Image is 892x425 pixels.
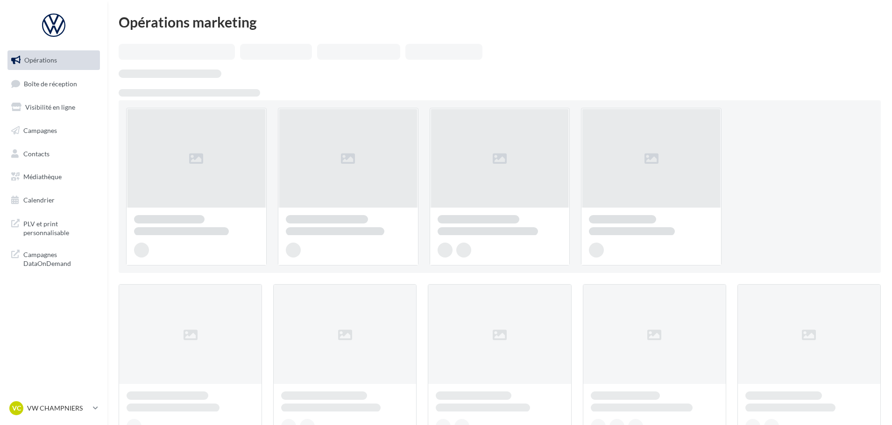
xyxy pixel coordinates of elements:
a: Contacts [6,144,102,164]
span: Calendrier [23,196,55,204]
p: VW CHAMPNIERS [27,404,89,413]
span: Opérations [24,56,57,64]
span: Contacts [23,149,50,157]
a: Opérations [6,50,102,70]
span: Campagnes [23,126,57,134]
a: Visibilité en ligne [6,98,102,117]
span: VC [12,404,21,413]
span: PLV et print personnalisable [23,217,96,237]
span: Médiathèque [23,173,62,181]
span: Campagnes DataOnDemand [23,248,96,268]
div: Opérations marketing [119,15,881,29]
span: Boîte de réception [24,79,77,87]
a: Boîte de réception [6,74,102,94]
a: Médiathèque [6,167,102,187]
span: Visibilité en ligne [25,103,75,111]
a: Calendrier [6,190,102,210]
a: Campagnes [6,121,102,140]
a: PLV et print personnalisable [6,214,102,241]
a: VC VW CHAMPNIERS [7,399,100,417]
a: Campagnes DataOnDemand [6,244,102,272]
